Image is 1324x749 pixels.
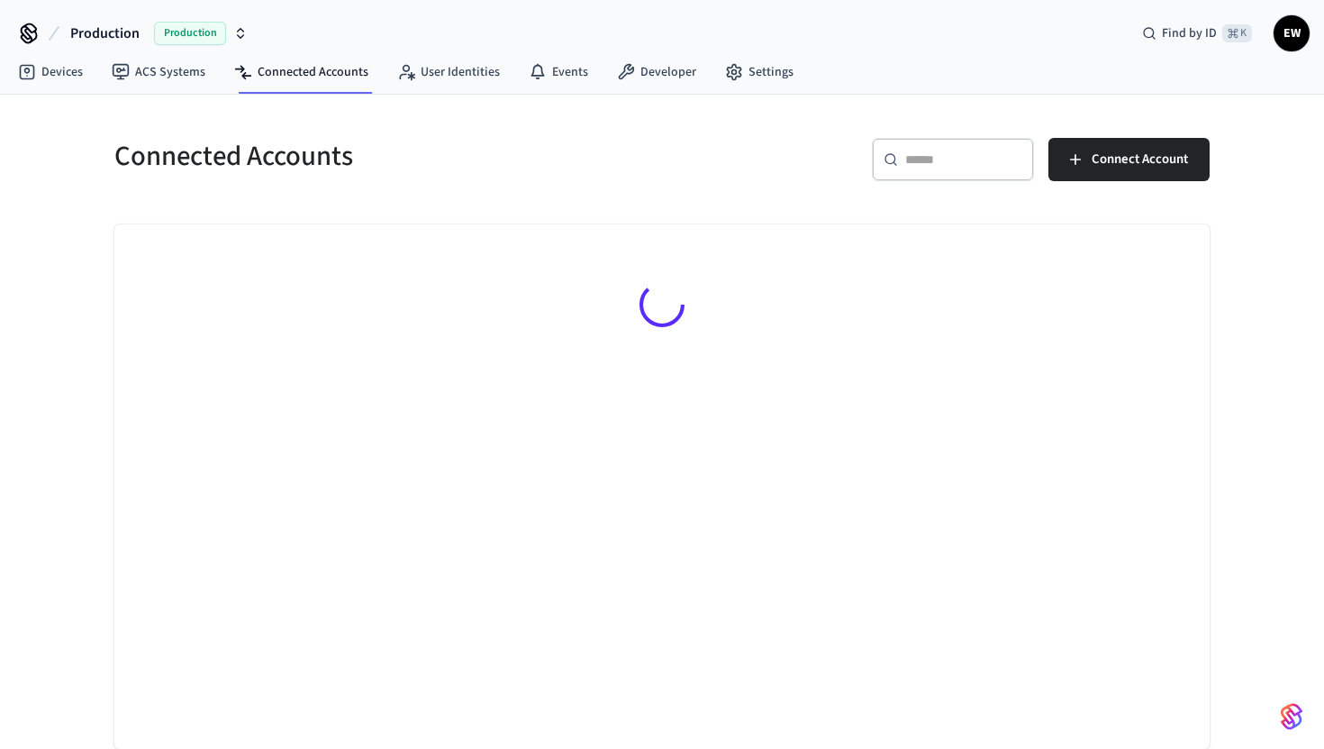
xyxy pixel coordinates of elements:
[4,56,97,88] a: Devices
[1274,15,1310,51] button: EW
[154,22,226,45] span: Production
[1281,702,1302,731] img: SeamLogoGradient.69752ec5.svg
[1222,24,1252,42] span: ⌘ K
[1092,148,1188,171] span: Connect Account
[1128,17,1266,50] div: Find by ID⌘ K
[220,56,383,88] a: Connected Accounts
[1162,24,1217,42] span: Find by ID
[1048,138,1210,181] button: Connect Account
[603,56,711,88] a: Developer
[114,138,651,175] h5: Connected Accounts
[1275,17,1308,50] span: EW
[97,56,220,88] a: ACS Systems
[383,56,514,88] a: User Identities
[514,56,603,88] a: Events
[711,56,808,88] a: Settings
[70,23,140,44] span: Production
